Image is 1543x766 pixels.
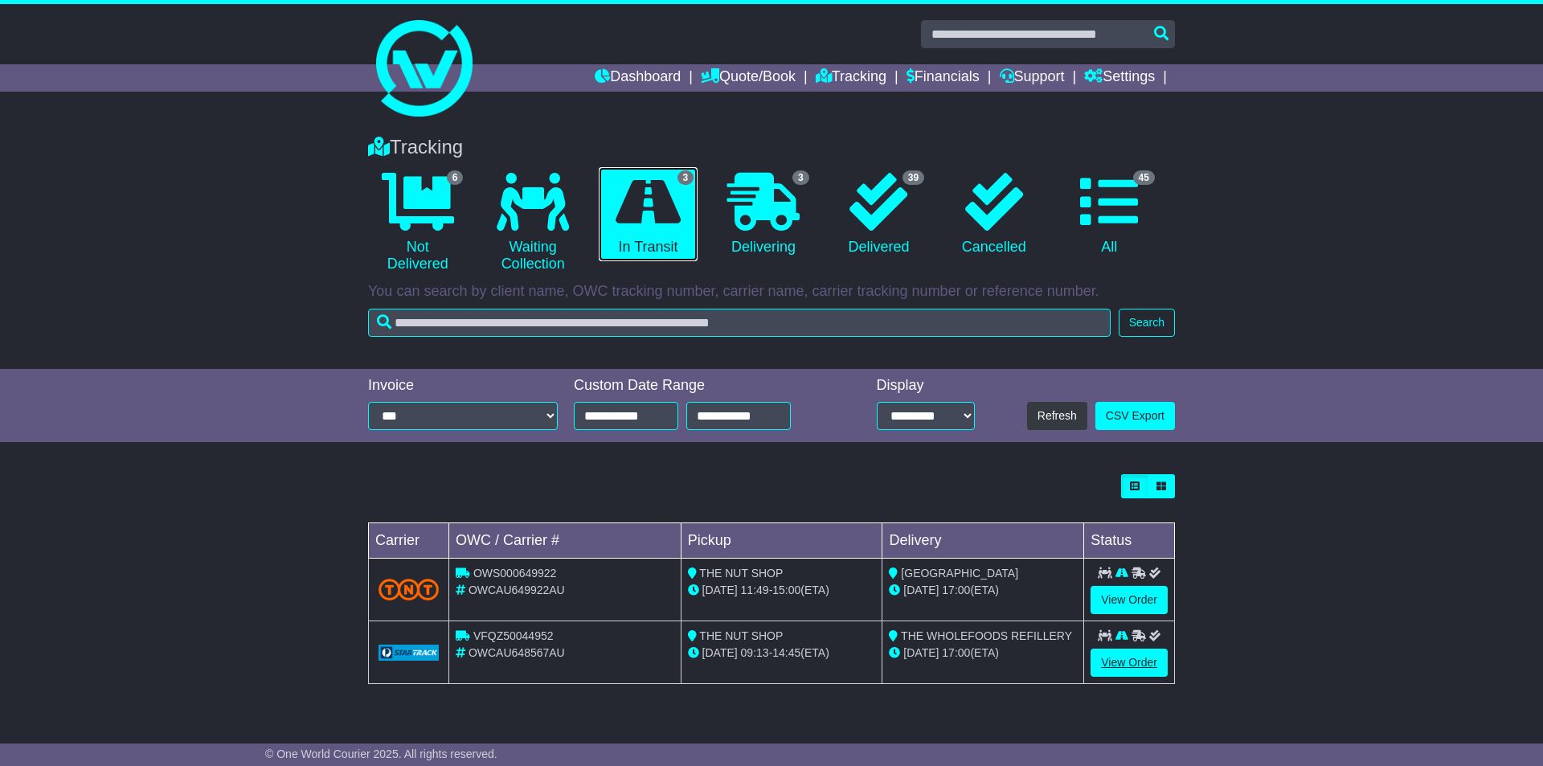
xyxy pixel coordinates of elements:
a: Settings [1084,64,1155,92]
span: 17:00 [942,584,970,596]
td: Delivery [882,523,1084,559]
span: © One World Courier 2025. All rights reserved. [265,748,497,760]
a: Tracking [816,64,886,92]
a: View Order [1091,649,1168,677]
span: 45 [1133,170,1155,185]
span: 09:13 [741,646,769,659]
span: 17:00 [942,646,970,659]
a: 3 Delivering [714,167,812,262]
button: Search [1119,309,1175,337]
td: OWC / Carrier # [449,523,681,559]
a: 45 All [1060,167,1159,262]
span: [DATE] [903,584,939,596]
span: 14:45 [772,646,800,659]
span: [GEOGRAPHIC_DATA] [901,567,1018,580]
span: 6 [447,170,464,185]
a: Quote/Book [701,64,796,92]
td: Status [1084,523,1175,559]
td: Carrier [369,523,449,559]
a: Waiting Collection [483,167,582,279]
a: Financials [907,64,980,92]
span: THE WHOLEFOODS REFILLERY [901,629,1072,642]
div: Invoice [368,377,558,395]
img: TNT_Domestic.png [379,579,439,600]
img: GetCarrierServiceLogo [379,645,439,661]
span: 39 [902,170,924,185]
span: 15:00 [772,584,800,596]
button: Refresh [1027,402,1087,430]
span: OWCAU649922AU [469,584,565,596]
div: - (ETA) [688,645,876,662]
a: Dashboard [595,64,681,92]
div: (ETA) [889,645,1077,662]
span: 11:49 [741,584,769,596]
span: [DATE] [702,584,738,596]
td: Pickup [681,523,882,559]
a: 6 Not Delivered [368,167,467,279]
div: Custom Date Range [574,377,832,395]
div: Tracking [360,136,1183,159]
span: VFQZ50044952 [473,629,554,642]
a: 39 Delivered [829,167,928,262]
div: Display [877,377,975,395]
a: 3 In Transit [599,167,698,262]
span: [DATE] [903,646,939,659]
a: Support [1000,64,1065,92]
span: OWS000649922 [473,567,557,580]
a: CSV Export [1095,402,1175,430]
span: THE NUT SHOP [699,629,783,642]
div: (ETA) [889,582,1077,599]
div: - (ETA) [688,582,876,599]
span: OWCAU648567AU [469,646,565,659]
span: [DATE] [702,646,738,659]
a: View Order [1091,586,1168,614]
p: You can search by client name, OWC tracking number, carrier name, carrier tracking number or refe... [368,283,1175,301]
span: 3 [792,170,809,185]
a: Cancelled [944,167,1043,262]
span: THE NUT SHOP [699,567,783,580]
span: 3 [677,170,694,185]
